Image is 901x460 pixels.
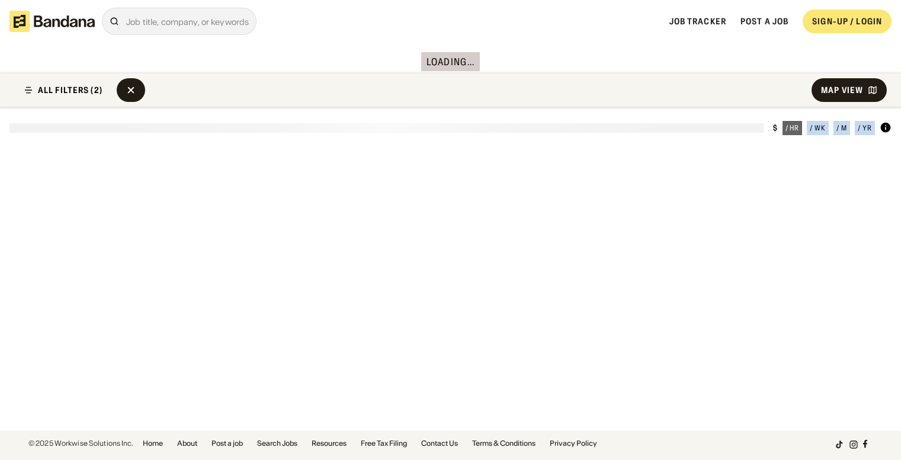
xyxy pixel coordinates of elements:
div: Job title, company, or keywords [126,17,249,26]
a: About [177,440,197,447]
a: Resources [312,440,347,447]
a: Job Tracker [669,16,726,27]
div: ALL FILTERS (2) [38,86,102,94]
div: Loading... [427,57,475,66]
a: Free Tax Filing [361,440,407,447]
a: Contact Us [421,440,458,447]
a: Privacy Policy [550,440,597,447]
div: Map View [821,86,863,94]
div: / m [836,124,847,132]
a: Home [143,440,163,447]
a: Terms & Conditions [472,440,536,447]
div: / wk [810,124,826,132]
a: Post a job [740,16,788,27]
div: SIGN-UP / LOGIN [812,16,882,27]
div: $ [773,123,778,133]
div: © 2025 Workwise Solutions Inc. [28,440,133,447]
a: Search Jobs [257,440,297,447]
div: / hr [785,124,800,132]
div: / yr [858,124,872,132]
a: Post a job [211,440,243,447]
img: Bandana logotype [9,11,95,32]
